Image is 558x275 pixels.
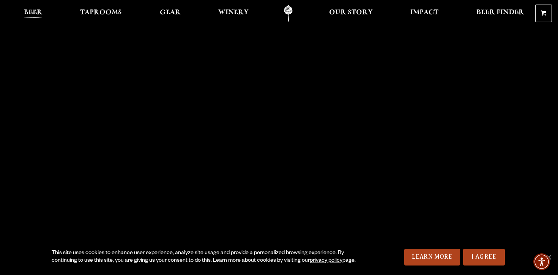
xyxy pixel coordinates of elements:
a: Odell Home [274,5,303,22]
a: Our Story [324,5,378,22]
span: Taprooms [80,9,122,16]
span: Our Story [329,9,373,16]
a: privacy policy [310,258,342,264]
div: Accessibility Menu [533,253,550,270]
a: Gear [155,5,186,22]
a: Beer Finder [471,5,529,22]
a: I Agree [463,249,505,266]
a: Beer [19,5,47,22]
span: Beer [24,9,43,16]
a: Learn More [404,249,460,266]
span: Gear [160,9,181,16]
span: Impact [410,9,438,16]
a: Taprooms [75,5,127,22]
a: Impact [405,5,443,22]
div: This site uses cookies to enhance user experience, analyze site usage and provide a personalized ... [52,250,364,265]
a: Winery [213,5,254,22]
span: Beer Finder [476,9,524,16]
span: Winery [218,9,249,16]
